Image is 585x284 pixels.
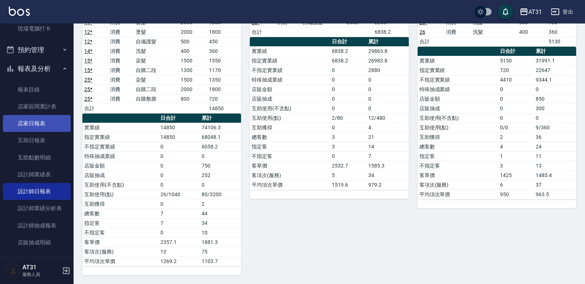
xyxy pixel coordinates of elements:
td: 26/1040 [159,190,200,199]
td: 總客數 [250,132,330,142]
td: 29863.8 [366,46,408,56]
td: 500 [179,37,207,46]
td: 店販金額 [82,161,159,170]
td: 2000 [179,27,207,37]
td: 800 [179,94,207,104]
td: 750 [200,161,241,170]
td: 13 [159,247,200,256]
td: 0 [159,170,200,180]
td: 互助獲得 [82,199,159,209]
td: 300 [534,104,576,113]
td: 特殊抽成業績 [418,85,498,94]
td: 消費 [108,56,134,65]
a: 設計師業績表 [3,166,71,183]
h5: AT31 [22,264,60,271]
td: 0 [366,104,408,113]
td: 3 [498,161,534,170]
td: 14 [366,142,408,151]
td: 不指定實業績 [250,65,330,75]
td: 0 [159,180,200,190]
td: 720 [498,65,534,75]
td: 自購二段 [134,85,179,94]
td: 400 [517,27,547,37]
td: 14850 [207,104,241,113]
th: 日合計 [159,114,200,123]
td: 1300 [179,65,207,75]
td: 特殊抽成業績 [82,151,159,161]
a: 店家區間累計表 [3,98,71,115]
td: 24 [534,142,576,151]
td: 0 [366,75,408,85]
td: 0 [534,85,576,94]
td: 720 [207,94,241,104]
td: 洗髮 [471,27,517,37]
td: 0 [159,228,200,237]
td: 37 [534,180,576,190]
td: 74106.3 [200,123,241,132]
td: 1485.4 [534,170,576,180]
div: AT31 [528,7,542,17]
td: 22647 [534,65,576,75]
img: Person [6,263,21,278]
td: 1500 [179,75,207,85]
a: 店家日報表 [3,115,71,132]
td: 平均項次單價 [418,190,498,199]
td: 指定實業績 [418,65,498,75]
td: 0 [330,85,366,94]
td: 68048.1 [200,132,241,142]
td: 不指定實業績 [418,75,498,85]
td: 0/0 [498,123,534,132]
td: 店販金額 [418,94,498,104]
a: 26 [419,29,425,35]
td: 0 [366,85,408,94]
td: 1 [498,151,534,161]
a: 現場電腦打卡 [3,20,71,37]
button: 客戶管理 [3,254,71,273]
td: 4410 [498,75,534,85]
th: 日合計 [330,37,366,47]
td: 客單價 [418,170,498,180]
td: 平均項次單價 [82,256,159,266]
td: 指定實業績 [250,56,330,65]
td: 店販抽成 [82,170,159,180]
table: a dense table [250,37,408,190]
td: 0 [159,199,200,209]
td: 染髮 [134,56,179,65]
td: 消費 [108,94,134,104]
td: 6058.2 [200,142,241,151]
a: 報表目錄 [3,81,71,98]
td: 1585.3 [366,161,408,170]
td: 14850 [159,132,200,142]
td: 450 [207,37,241,46]
td: 1800 [207,85,241,94]
img: Logo [9,7,30,16]
td: 0 [330,75,366,85]
td: 12/480 [366,113,408,123]
td: 0 [330,104,366,113]
td: 實業績 [82,123,159,132]
td: 2 [200,199,241,209]
td: 360 [547,27,576,37]
table: a dense table [418,47,576,199]
td: 店販抽成 [418,104,498,113]
td: 2532.7 [330,161,366,170]
td: 1425 [498,170,534,180]
td: 44 [200,209,241,218]
td: 2357.1 [159,237,200,247]
a: 設計師業績分析表 [3,200,71,217]
td: 7 [159,218,200,228]
td: 總客數 [82,209,159,218]
td: 5 [330,170,366,180]
td: 1350 [207,75,241,85]
td: 0 [330,65,366,75]
td: 36 [534,132,576,142]
td: 0 [159,151,200,161]
button: 預約管理 [3,40,71,60]
td: 消費 [108,85,134,94]
td: 消費 [108,27,134,37]
td: 消費 [444,27,471,37]
th: 累計 [534,47,576,56]
td: 21 [366,132,408,142]
td: 客項次(服務) [82,247,159,256]
td: 客項次(服務) [250,170,330,180]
